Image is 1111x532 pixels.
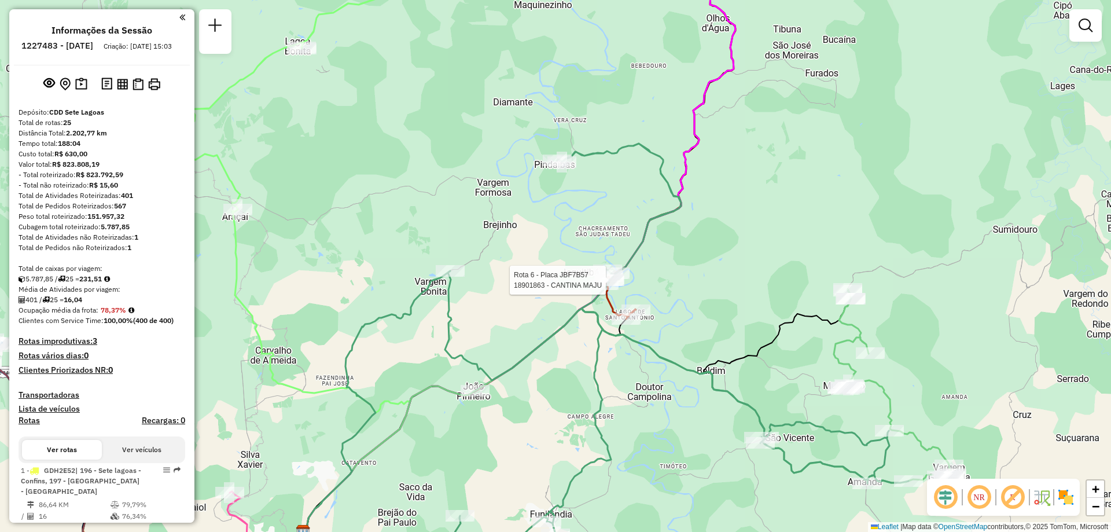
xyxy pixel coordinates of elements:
button: Logs desbloquear sessão [99,75,115,93]
i: Total de Atividades [27,513,34,520]
strong: 3 [93,336,97,346]
div: Criação: [DATE] 15:03 [99,41,176,52]
button: Imprimir Rotas [146,76,163,93]
div: Total de caixas por viagem: [19,263,185,274]
span: Clientes com Service Time: [19,316,104,325]
em: Opções [163,467,170,474]
span: | [900,523,902,531]
strong: (400 de 400) [133,316,174,325]
button: Painel de Sugestão [73,75,90,93]
strong: 16,04 [64,295,82,304]
strong: 5.787,85 [101,222,130,231]
span: Ocultar NR [965,483,993,511]
img: Exibir/Ocultar setores [1057,488,1075,507]
h6: 1227483 - [DATE] [21,41,93,51]
strong: R$ 823.792,59 [76,170,123,179]
em: Rota exportada [174,467,181,474]
a: Zoom in [1087,480,1104,498]
div: Total de Atividades Roteirizadas: [19,190,185,201]
span: + [1092,482,1099,496]
strong: 0 [108,365,113,375]
div: 401 / 25 = [19,295,185,305]
a: Rotas [19,416,40,425]
strong: 1 [127,243,131,252]
div: Total de Atividades não Roteirizadas: [19,232,185,243]
button: Visualizar Romaneio [130,76,146,93]
h4: Transportadoras [19,390,185,400]
h4: Informações da Sessão [51,25,152,36]
strong: 401 [121,191,133,200]
div: Depósito: [19,107,185,118]
button: Ver veículos [102,440,182,460]
strong: 188:04 [58,139,80,148]
td: 86,64 KM [38,499,110,511]
div: Tempo total: [19,138,185,149]
span: Ocultar deslocamento [932,483,959,511]
i: Meta Caixas/viagem: 229,80 Diferença: 1,71 [104,276,110,282]
a: OpenStreetMap [939,523,988,531]
span: 1 - [21,466,141,496]
div: Map data © contributors,© 2025 TomTom, Microsoft [868,522,1111,532]
h4: Clientes Priorizados NR: [19,365,185,375]
strong: 151.957,32 [87,212,124,221]
i: Total de rotas [42,296,50,303]
div: 5.787,85 / 25 = [19,274,185,284]
button: Ver rotas [22,440,102,460]
strong: 231,51 [79,274,102,283]
div: Custo total: [19,149,185,159]
a: Clique aqui para minimizar o painel [179,10,185,24]
strong: 100,00% [104,316,133,325]
td: / [21,511,27,522]
i: % de utilização da cubagem [111,513,119,520]
div: Distância Total: [19,128,185,138]
div: Total de Pedidos Roteirizados: [19,201,185,211]
strong: R$ 823.808,19 [52,160,100,168]
i: Total de rotas [58,276,65,282]
button: Centralizar mapa no depósito ou ponto de apoio [57,75,73,93]
strong: 1 [134,233,138,241]
strong: 2.202,77 km [66,129,107,137]
strong: 25 [63,118,71,127]
div: - Total roteirizado: [19,170,185,180]
span: GDH2E52 [44,466,75,475]
i: Distância Total [27,501,34,508]
strong: 0 [84,350,89,361]
span: Exibir rótulo [999,483,1027,511]
h4: Rotas improdutivas: [19,336,185,346]
button: Visualizar relatório de Roteirização [115,76,130,91]
strong: CDD Sete Lagoas [49,108,104,116]
a: Leaflet [871,523,899,531]
div: Total de Pedidos não Roteirizados: [19,243,185,253]
h4: Recargas: 0 [142,416,185,425]
i: % de utilização do peso [111,501,119,508]
td: 76,34% [122,511,180,522]
img: Fluxo de ruas [1032,488,1051,507]
h4: Lista de veículos [19,404,185,414]
span: − [1092,499,1099,513]
span: | 196 - Sete lagoas - Confins, 197 - [GEOGRAPHIC_DATA] - [GEOGRAPHIC_DATA] [21,466,141,496]
strong: R$ 15,60 [89,181,118,189]
a: Nova sessão e pesquisa [204,14,227,40]
div: Média de Atividades por viagem: [19,284,185,295]
div: Cubagem total roteirizado: [19,222,185,232]
div: Valor total: [19,159,185,170]
i: Cubagem total roteirizado [19,276,25,282]
button: Exibir sessão original [41,75,57,93]
em: Média calculada utilizando a maior ocupação (%Peso ou %Cubagem) de cada rota da sessão. Rotas cro... [128,307,134,314]
h4: Rotas vários dias: [19,351,185,361]
i: Total de Atividades [19,296,25,303]
strong: R$ 630,00 [54,149,87,158]
td: 16 [38,511,110,522]
strong: 78,37% [101,306,126,314]
div: Peso total roteirizado: [19,211,185,222]
td: 79,79% [122,499,180,511]
span: Ocupação média da frota: [19,306,98,314]
a: Zoom out [1087,498,1104,515]
a: Exibir filtros [1074,14,1097,37]
div: Total de rotas: [19,118,185,128]
strong: 567 [114,201,126,210]
div: - Total não roteirizado: [19,180,185,190]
